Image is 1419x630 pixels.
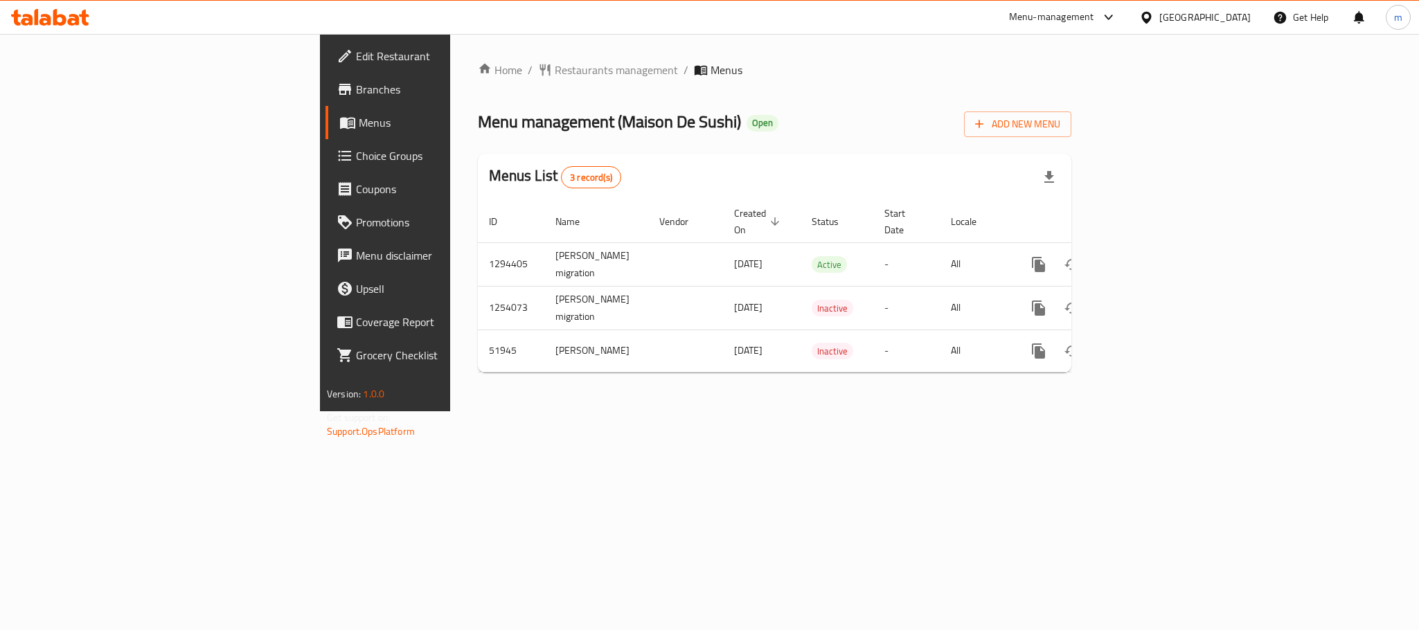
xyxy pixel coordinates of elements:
table: enhanced table [478,201,1166,372]
a: Restaurants management [538,62,678,78]
button: Change Status [1055,291,1089,325]
a: Coverage Report [325,305,557,339]
a: Upsell [325,272,557,305]
nav: breadcrumb [478,62,1071,78]
span: ID [489,213,515,230]
span: Start Date [884,205,923,238]
span: Version: [327,385,361,403]
span: Inactive [812,343,853,359]
span: m [1394,10,1402,25]
span: Coverage Report [356,314,546,330]
span: [DATE] [734,341,762,359]
div: Inactive [812,300,853,316]
button: more [1022,248,1055,281]
div: Active [812,256,847,273]
a: Edit Restaurant [325,39,557,73]
td: [PERSON_NAME] migration [544,286,648,330]
span: Inactive [812,300,853,316]
span: Menus [359,114,546,131]
a: Grocery Checklist [325,339,557,372]
div: Open [747,115,778,132]
span: Menu disclaimer [356,247,546,264]
span: 1.0.0 [363,385,384,403]
td: All [940,330,1011,372]
span: Coupons [356,181,546,197]
button: Change Status [1055,334,1089,368]
td: - [873,286,940,330]
div: Total records count [561,166,621,188]
td: - [873,330,940,372]
td: [PERSON_NAME] migration [544,242,648,286]
span: Name [555,213,598,230]
span: Menus [711,62,742,78]
button: Change Status [1055,248,1089,281]
div: [GEOGRAPHIC_DATA] [1159,10,1251,25]
span: Open [747,117,778,129]
span: Choice Groups [356,147,546,164]
h2: Menus List [489,165,621,188]
button: Add New Menu [964,111,1071,137]
span: Branches [356,81,546,98]
a: Menus [325,106,557,139]
div: Menu-management [1009,9,1094,26]
span: Locale [951,213,994,230]
div: Inactive [812,343,853,359]
span: [DATE] [734,255,762,273]
span: Restaurants management [555,62,678,78]
a: Support.OpsPlatform [327,422,415,440]
button: more [1022,291,1055,325]
div: Export file [1033,161,1066,194]
td: All [940,286,1011,330]
span: Vendor [659,213,706,230]
span: Grocery Checklist [356,347,546,363]
span: 3 record(s) [562,171,621,184]
span: Promotions [356,214,546,231]
th: Actions [1011,201,1166,243]
td: [PERSON_NAME] [544,330,648,372]
span: Active [812,257,847,273]
span: Menu management ( Maison De Sushi ) [478,106,741,137]
span: Add New Menu [975,116,1060,133]
a: Menu disclaimer [325,239,557,272]
span: Edit Restaurant [356,48,546,64]
span: Status [812,213,857,230]
td: - [873,242,940,286]
span: [DATE] [734,298,762,316]
span: Get support on: [327,408,391,426]
a: Coupons [325,172,557,206]
span: Upsell [356,280,546,297]
span: Created On [734,205,784,238]
a: Choice Groups [325,139,557,172]
a: Promotions [325,206,557,239]
td: All [940,242,1011,286]
a: Branches [325,73,557,106]
button: more [1022,334,1055,368]
li: / [684,62,688,78]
